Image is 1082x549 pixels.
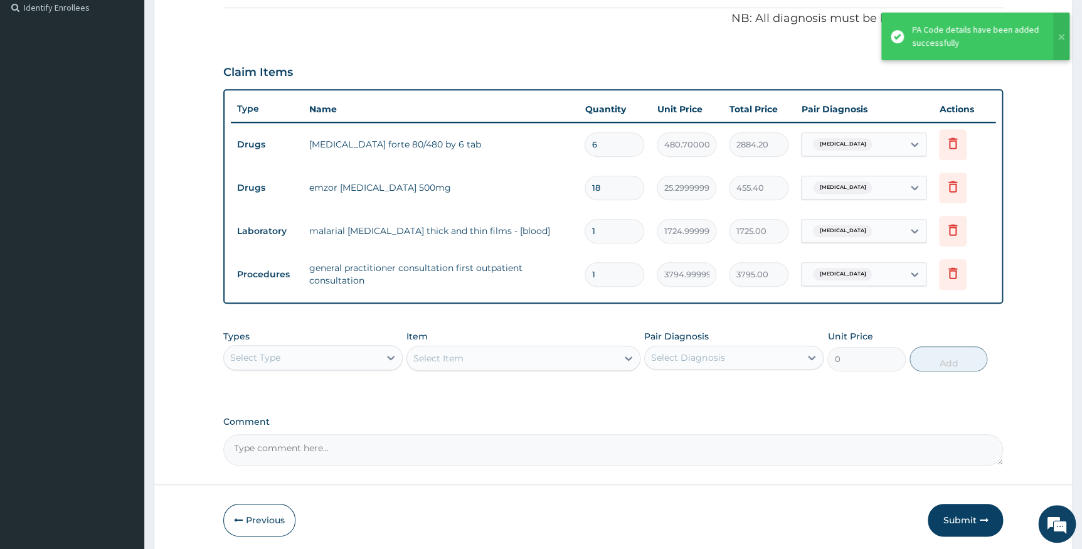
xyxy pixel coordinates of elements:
[644,330,709,343] label: Pair Diagnosis
[303,255,579,293] td: general practitioner consultation first outpatient consultation
[933,97,995,122] th: Actions
[231,97,303,120] th: Type
[303,132,579,157] td: [MEDICAL_DATA] forte 80/480 by 6 tab
[813,138,872,151] span: [MEDICAL_DATA]
[223,11,1004,27] p: NB: All diagnosis must be linked to a claim item
[651,351,724,364] div: Select Diagnosis
[65,70,211,87] div: Chat with us now
[223,66,293,80] h3: Claim Items
[723,97,795,122] th: Total Price
[406,330,428,343] label: Item
[827,330,872,343] label: Unit Price
[303,97,579,122] th: Name
[6,343,239,386] textarea: Type your message and hit 'Enter'
[231,263,303,286] td: Procedures
[650,97,723,122] th: Unit Price
[303,175,579,200] td: emzor [MEDICAL_DATA] 500mg
[230,351,280,364] div: Select Type
[231,133,303,156] td: Drugs
[231,220,303,243] td: Laboratory
[231,176,303,200] td: Drugs
[206,6,236,36] div: Minimize live chat window
[795,97,933,122] th: Pair Diagnosis
[813,181,872,194] span: [MEDICAL_DATA]
[813,268,872,280] span: [MEDICAL_DATA]
[223,417,1004,427] label: Comment
[73,158,173,285] span: We're online!
[910,346,987,371] button: Add
[223,331,250,342] label: Types
[578,97,650,122] th: Quantity
[303,218,579,243] td: malarial [MEDICAL_DATA] thick and thin films - [blood]
[813,225,872,237] span: [MEDICAL_DATA]
[23,63,51,94] img: d_794563401_company_1708531726252_794563401
[223,504,295,536] button: Previous
[912,23,1041,50] div: PA Code details have been added successfully
[928,504,1003,536] button: Submit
